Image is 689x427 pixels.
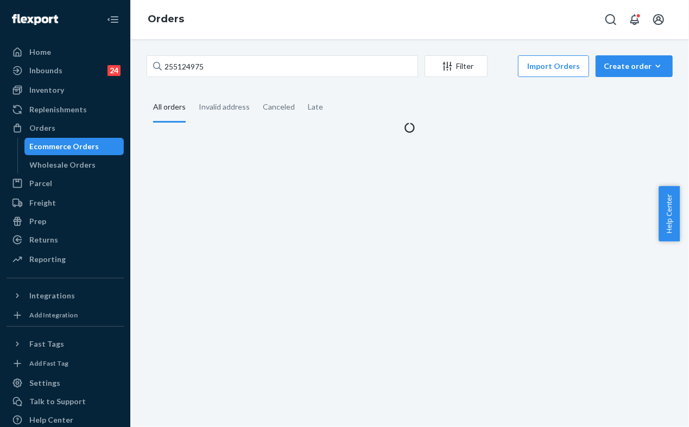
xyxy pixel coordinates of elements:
[29,85,64,95] div: Inventory
[7,119,124,137] a: Orders
[12,14,58,25] img: Flexport logo
[153,93,186,123] div: All orders
[24,156,124,174] a: Wholesale Orders
[7,357,124,370] a: Add Fast Tag
[108,65,121,76] div: 24
[29,197,56,208] div: Freight
[7,81,124,99] a: Inventory
[308,93,323,121] div: Late
[29,123,55,133] div: Orders
[7,393,124,410] a: Talk to Support
[29,65,62,76] div: Inbounds
[29,234,58,245] div: Returns
[139,4,193,35] ol: breadcrumbs
[7,194,124,212] a: Freight
[7,213,124,230] a: Prep
[199,93,250,121] div: Invalid address
[102,9,124,30] button: Close Navigation
[648,9,669,30] button: Open account menu
[7,251,124,268] a: Reporting
[29,339,64,349] div: Fast Tags
[29,178,52,189] div: Parcel
[29,47,51,58] div: Home
[7,175,124,192] a: Parcel
[425,55,488,77] button: Filter
[148,13,184,25] a: Orders
[29,290,75,301] div: Integrations
[263,93,295,121] div: Canceled
[7,43,124,61] a: Home
[29,359,68,368] div: Add Fast Tag
[659,186,680,241] button: Help Center
[29,378,60,388] div: Settings
[29,310,78,320] div: Add Integration
[518,55,589,77] button: Import Orders
[7,231,124,248] a: Returns
[7,309,124,322] a: Add Integration
[30,160,96,170] div: Wholesale Orders
[24,138,124,155] a: Ecommerce Orders
[7,335,124,353] button: Fast Tags
[29,216,46,227] div: Prep
[596,55,673,77] button: Create order
[600,9,622,30] button: Open Search Box
[29,104,87,115] div: Replenishments
[29,396,86,407] div: Talk to Support
[147,55,418,77] input: Search orders
[30,141,99,152] div: Ecommerce Orders
[29,254,66,265] div: Reporting
[29,415,73,425] div: Help Center
[604,61,665,72] div: Create order
[7,62,124,79] a: Inbounds24
[624,9,646,30] button: Open notifications
[7,287,124,304] button: Integrations
[425,61,487,72] div: Filter
[7,101,124,118] a: Replenishments
[7,374,124,392] a: Settings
